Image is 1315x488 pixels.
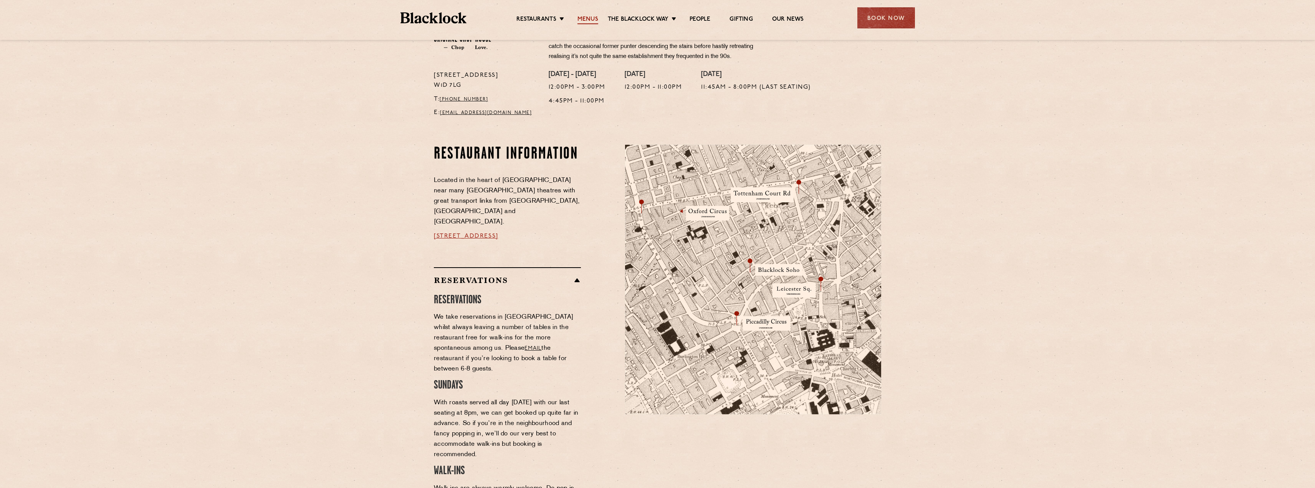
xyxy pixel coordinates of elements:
a: People [690,16,710,24]
h4: [DATE] [625,71,682,79]
p: 12:00pm - 3:00pm [549,83,605,93]
p: 12:00pm - 11:00pm [625,83,682,93]
img: BL_Textured_Logo-footer-cropped.svg [400,12,467,23]
p: We take reservations in [GEOGRAPHIC_DATA] whilst always leaving a number of tables in the restaur... [434,312,581,374]
p: T: [434,94,537,104]
h4: [DATE] [701,71,811,79]
p: [STREET_ADDRESS] W1D 7LG [434,71,537,91]
a: [STREET_ADDRESS] [434,233,498,239]
p: E: [434,108,537,118]
a: Restaurants [516,16,556,24]
a: The Blacklock Way [608,16,668,24]
span: WALK-INS [434,466,465,476]
a: [EMAIL_ADDRESS][DOMAIN_NAME] [440,111,532,115]
a: email [524,346,541,351]
a: [PHONE_NUMBER] [440,97,488,102]
a: Menus [577,16,598,24]
h4: [DATE] - [DATE] [549,71,605,79]
h2: Restaurant information [434,145,581,164]
a: Our News [772,16,804,24]
p: With roasts served all day [DATE] with our last seating at 8pm, we can get booked up quite far in... [434,398,581,460]
p: 4:45pm - 11:00pm [549,96,605,106]
h2: Reservations [434,276,581,285]
p: 11:45am - 8:00pm (Last seating) [701,83,811,93]
span: SUNDAYS [434,380,463,391]
p: Located in the heart of [GEOGRAPHIC_DATA] near many [GEOGRAPHIC_DATA] theatres with great transpo... [434,175,581,227]
a: Gifting [729,16,753,24]
span: RESERVATIONS [434,295,481,306]
div: Book Now [857,7,915,28]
